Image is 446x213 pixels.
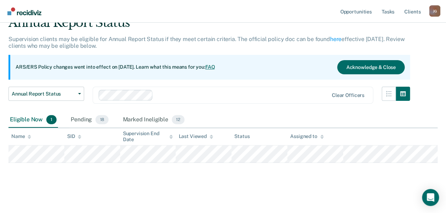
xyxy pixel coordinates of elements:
div: J G [429,5,440,17]
div: Open Intercom Messenger [422,189,439,206]
div: Pending18 [69,112,110,128]
div: Status [234,133,250,139]
div: Marked Ineligible12 [121,112,186,128]
a: FAQ [205,64,215,70]
button: Profile dropdown button [429,5,440,17]
span: 12 [172,115,184,124]
div: Annual Report Status [8,16,410,36]
a: here [330,36,341,42]
span: 18 [95,115,108,124]
div: Assigned to [290,133,323,139]
div: SID [67,133,82,139]
div: Supervision End Date [123,131,173,143]
span: 1 [46,115,57,124]
img: Recidiviz [7,7,41,15]
p: Supervision clients may be eligible for Annual Report Status if they meet certain criteria. The o... [8,36,404,49]
div: Name [11,133,31,139]
button: Annual Report Status [8,87,84,101]
div: Last Viewed [178,133,213,139]
div: Eligible Now1 [8,112,58,128]
div: Clear officers [332,92,364,98]
p: ARS/ERS Policy changes went into effect on [DATE]. Learn what this means for you: [16,64,215,71]
button: Acknowledge & Close [337,60,404,74]
span: Annual Report Status [12,91,75,97]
